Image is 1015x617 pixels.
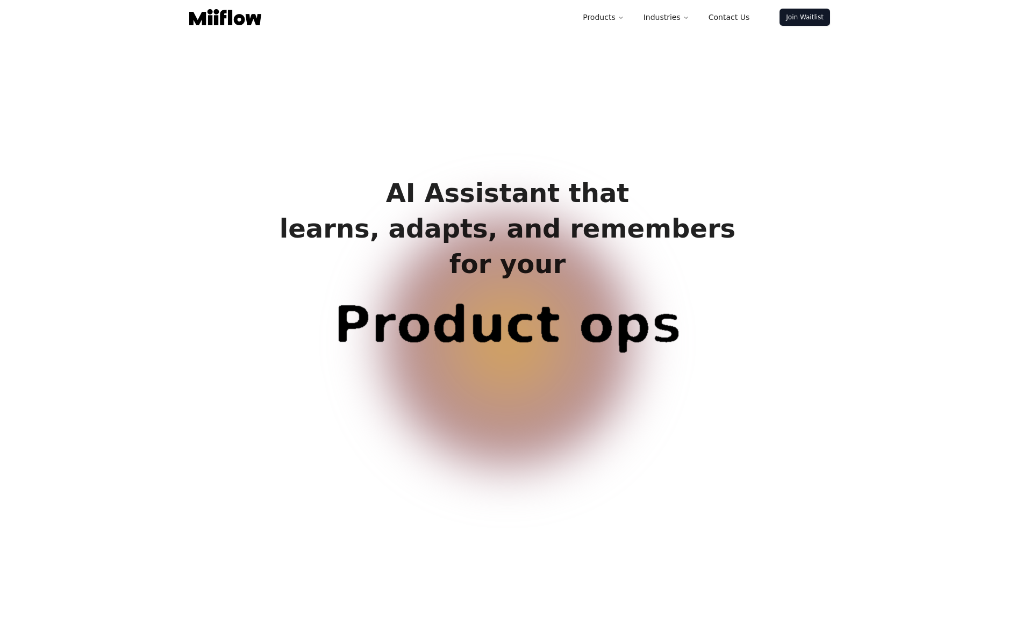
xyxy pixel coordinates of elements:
a: Join Waitlist [780,9,830,26]
a: Logo [185,9,266,25]
a: Contact Us [700,6,758,28]
nav: Main [574,6,758,28]
img: Logo [189,9,261,25]
button: Industries [635,6,698,28]
button: Products [574,6,632,28]
span: Customer service [266,299,749,402]
h1: AI Assistant that learns, adapts, and remembers for your [271,175,744,282]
